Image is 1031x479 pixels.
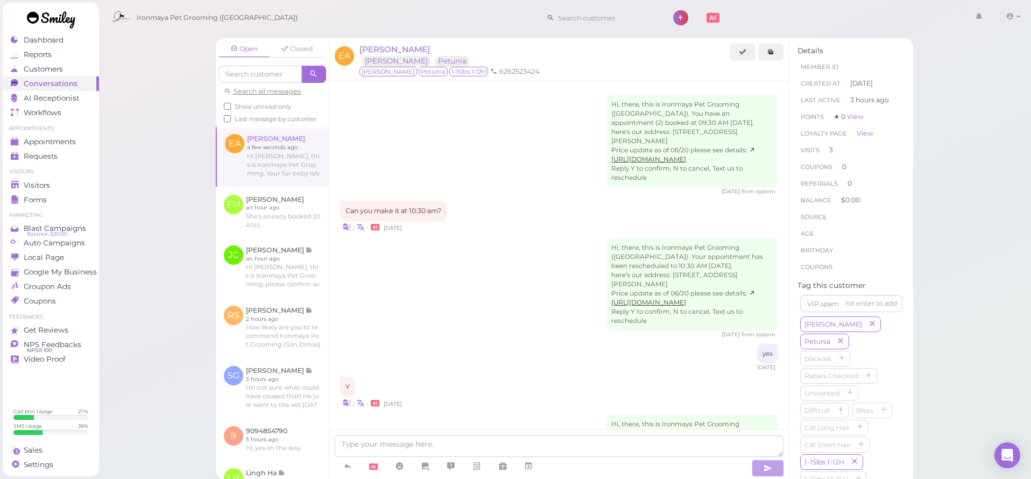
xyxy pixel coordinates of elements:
[449,67,488,76] span: 1-15lbs 1-12H
[802,406,832,414] span: Difficult
[3,236,99,250] a: Auto Campaigns
[271,41,323,57] a: Closed
[24,238,85,248] span: Auto Campaigns
[801,80,841,87] span: Created At
[235,115,317,123] span: Last message by customer
[606,238,778,331] div: Hi, there, this is Ironmaya Pet Grooming ([GEOGRAPHIC_DATA]). Your appointment has been reschedul...
[802,320,864,328] span: [PERSON_NAME]
[3,125,99,132] li: Appointments
[384,224,402,231] span: 06/18/2025 04:47pm
[3,337,99,352] a: NPS Feedbacks NPS® 100
[802,458,846,466] span: 1-15lbs 1-12H
[24,340,81,349] span: NPS Feedbacks
[801,130,847,137] span: Loyalty page
[801,96,841,104] span: Last Active
[362,56,430,66] a: [PERSON_NAME]
[3,221,99,236] a: Blast Campaigns Balance: $20.00
[3,313,99,321] li: Feedbacks
[797,175,905,192] li: 0
[340,201,447,221] div: Can you make it at 10:30 am?
[13,408,53,415] div: Call Min. Usage
[797,158,905,175] li: 0
[137,3,298,33] span: Ironmaya Pet Grooming ([GEOGRAPHIC_DATA])
[24,224,86,233] span: Blast Campaigns
[802,355,834,363] span: blacklist
[3,212,99,219] li: Marketing
[801,180,838,187] span: Referrals
[218,41,270,58] a: Open
[218,66,302,83] input: Search customer
[3,279,99,294] a: Groupon Ads
[797,281,905,290] div: Tag this customer
[224,87,301,95] a: Search all messages
[847,112,864,121] a: View
[419,67,448,76] span: Petunia
[757,364,775,371] span: 06/18/2025 04:47pm
[3,193,99,207] a: Forms
[24,79,77,88] span: Conversations
[3,135,99,149] a: Appointments
[78,408,88,415] div: 27 %
[353,224,355,231] i: |
[340,377,355,397] div: Y
[850,79,873,88] span: [DATE]
[834,112,864,121] span: ★ 0
[742,188,775,195] span: from system
[3,323,99,337] a: Get Reviews
[722,188,742,195] span: 06/18/2025 04:42pm
[24,267,97,277] span: Google My Business
[340,221,778,233] div: •
[801,146,820,154] span: Visits
[24,297,56,306] span: Coupons
[797,46,905,55] div: Details
[841,196,860,204] span: $0.00
[3,105,99,120] a: Workflows
[801,263,832,271] span: Coupons
[3,352,99,367] a: Video Proof
[801,196,833,204] span: Balance
[24,326,68,335] span: Get Reviews
[802,441,853,449] span: Cat Short Hair
[3,91,99,105] a: AI Receptionist
[857,129,873,137] a: View
[611,146,755,163] a: [URL][DOMAIN_NAME]
[384,400,402,407] span: 06/18/2025 04:47pm
[27,230,67,238] span: Balance: $20.00
[742,331,775,338] span: from system
[78,422,88,429] div: 39 %
[802,389,842,397] span: Unwanted
[359,44,475,66] a: [PERSON_NAME] [PERSON_NAME] Petunia
[24,152,58,161] span: Requests
[3,47,99,62] a: Reports
[846,299,897,308] div: hit enter to add
[24,355,66,364] span: Video Proof
[224,103,231,110] input: Show unread only
[3,294,99,308] a: Coupons
[801,163,832,171] span: Coupons
[340,397,778,408] div: •
[3,250,99,265] a: Local Page
[24,65,63,74] span: Customers
[801,213,827,221] span: Source
[802,337,832,346] span: Petunia
[801,113,824,121] span: Points
[800,295,902,312] input: VIP,spam
[801,246,833,254] span: Birthday
[27,346,52,355] span: NPS® 100
[24,460,53,469] span: Settings
[359,67,417,76] span: [PERSON_NAME]
[24,137,76,146] span: Appointments
[3,33,99,47] a: Dashboard
[722,331,742,338] span: 06/18/2025 04:47pm
[3,457,99,472] a: Settings
[3,168,99,175] li: Visitors
[24,195,47,205] span: Forms
[801,63,838,71] span: Member ID
[757,344,778,364] div: yes
[24,108,61,117] span: Workflows
[24,94,79,103] span: AI Receptionist
[353,400,355,407] i: |
[3,62,99,76] a: Customers
[24,36,63,45] span: Dashboard
[606,95,778,188] div: Hi, there, this is Ironmaya Pet Grooming ([GEOGRAPHIC_DATA]). You have an appointment (2) booked ...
